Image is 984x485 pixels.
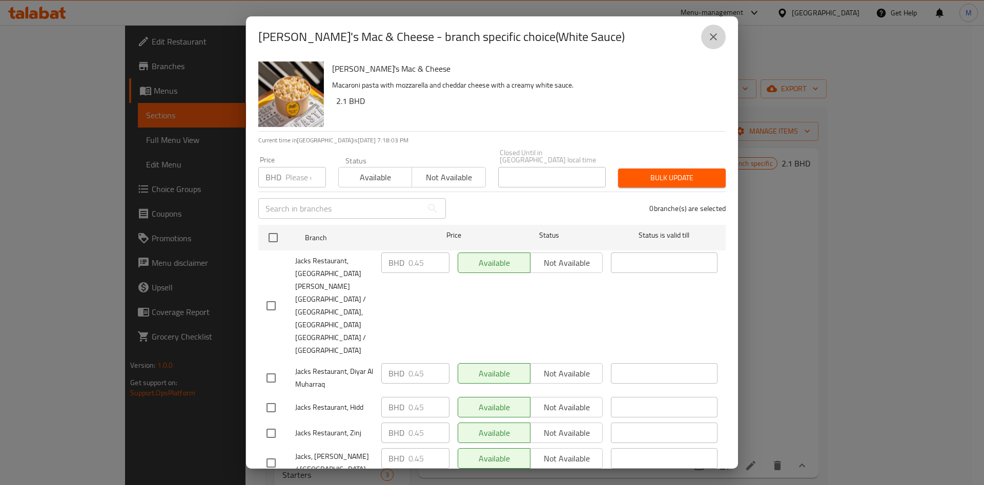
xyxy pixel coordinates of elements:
button: Available [338,167,412,187]
h6: [PERSON_NAME]'s Mac & Cheese [332,61,717,76]
input: Please enter price [408,252,449,273]
p: BHD [388,367,404,379]
p: Macaroni pasta with mozzarella and cheddar cheese with a creamy white sauce. [332,79,717,92]
h6: 2.1 BHD [336,94,717,108]
button: close [701,25,726,49]
span: Price [420,229,488,242]
span: Jacks Restaurant, Hidd [295,401,373,414]
input: Please enter price [408,448,449,469]
span: Jacks Restaurant, [GEOGRAPHIC_DATA][PERSON_NAME][GEOGRAPHIC_DATA] / [GEOGRAPHIC_DATA],[GEOGRAPHIC... [295,255,373,357]
span: Jacks Restaurant, Diyar Al Muharraq [295,365,373,391]
input: Search in branches [258,198,422,219]
span: Jacks, [PERSON_NAME] / [GEOGRAPHIC_DATA] [295,450,373,476]
span: Available [343,170,408,185]
input: Please enter price [408,423,449,443]
img: Jack's Mac & Cheese [258,61,324,127]
p: BHD [388,257,404,269]
span: Not available [416,170,481,185]
h2: [PERSON_NAME]'s Mac & Cheese - branch specific choice(White Sauce) [258,29,625,45]
span: Status [496,229,603,242]
p: BHD [388,452,404,465]
p: Current time in [GEOGRAPHIC_DATA] is [DATE] 7:18:03 PM [258,136,726,145]
p: BHD [265,171,281,183]
span: Jacks Restaurant, Zinj [295,427,373,439]
p: BHD [388,401,404,413]
input: Please enter price [408,397,449,417]
span: Status is valid till [611,229,717,242]
button: Not available [412,167,485,187]
span: Bulk update [626,172,717,184]
input: Please enter price [408,363,449,384]
span: Branch [305,231,412,244]
p: 0 branche(s) are selected [649,203,726,214]
button: Bulk update [618,168,726,187]
p: BHD [388,427,404,439]
input: Please enter price [285,167,326,187]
